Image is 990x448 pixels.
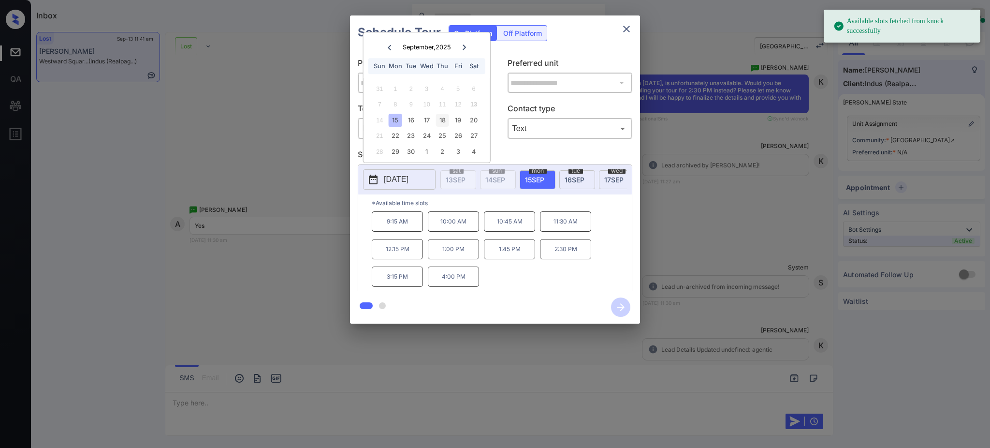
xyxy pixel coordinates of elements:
p: Preferred community [358,57,483,73]
div: Choose Tuesday, September 30th, 2025 [405,145,418,158]
h2: Schedule Tour [350,15,449,49]
div: Not available Tuesday, September 9th, 2025 [405,98,418,111]
p: 12:15 PM [372,239,423,259]
div: Not available Thursday, September 11th, 2025 [436,98,449,111]
button: close [617,19,636,39]
span: mon [529,168,547,174]
div: Not available Sunday, September 7th, 2025 [373,98,386,111]
div: Choose Thursday, October 2nd, 2025 [436,145,449,158]
p: *Available time slots [372,194,632,211]
div: Wed [420,60,433,73]
div: Available slots fetched from knock successfully [833,13,973,40]
p: 2:30 PM [540,239,591,259]
div: Choose Saturday, October 4th, 2025 [467,145,480,158]
div: Choose Wednesday, September 17th, 2025 [420,114,433,127]
div: In Person [360,120,480,136]
p: Select slot [358,149,632,164]
div: Choose Wednesday, September 24th, 2025 [420,129,433,142]
div: Not available Friday, September 5th, 2025 [451,82,465,95]
div: On Platform [449,26,497,41]
div: Fri [451,60,465,73]
div: Choose Monday, September 29th, 2025 [389,145,402,158]
div: Not available Tuesday, September 2nd, 2025 [405,82,418,95]
div: Choose Friday, October 3rd, 2025 [451,145,465,158]
p: 1:00 PM [428,239,479,259]
div: Not available Monday, September 1st, 2025 [389,82,402,95]
p: 1:45 PM [484,239,535,259]
div: date-select [559,170,595,189]
div: Sat [467,60,480,73]
div: Choose Saturday, September 27th, 2025 [467,129,480,142]
p: 10:45 AM [484,211,535,232]
span: 16 SEP [565,176,584,184]
p: Contact type [508,103,633,118]
p: 9:15 AM [372,211,423,232]
div: Not available Sunday, September 14th, 2025 [373,114,386,127]
div: Not available Wednesday, September 10th, 2025 [420,98,433,111]
div: Not available Sunday, September 21st, 2025 [373,129,386,142]
div: Choose Thursday, September 18th, 2025 [436,114,449,127]
p: [DATE] [384,174,408,185]
div: Not available Monday, September 8th, 2025 [389,98,402,111]
div: Mon [389,60,402,73]
p: 11:30 AM [540,211,591,232]
div: Not available Saturday, September 6th, 2025 [467,82,480,95]
span: wed [608,168,626,174]
div: Off Platform [498,26,547,41]
div: month 2025-09 [366,81,487,159]
div: Choose Monday, September 22nd, 2025 [389,129,402,142]
div: Text [510,120,630,136]
div: Not available Thursday, September 4th, 2025 [436,82,449,95]
div: Not available Wednesday, September 3rd, 2025 [420,82,433,95]
span: 15 SEP [525,176,544,184]
div: Choose Friday, September 26th, 2025 [451,129,465,142]
div: Not available Saturday, September 13th, 2025 [467,98,480,111]
p: 3:15 PM [372,267,423,287]
p: 10:00 AM [428,211,479,232]
span: 17 SEP [604,176,624,184]
button: [DATE] [363,169,436,190]
p: 4:00 PM [428,267,479,287]
div: September , 2025 [403,44,451,51]
div: Choose Saturday, September 20th, 2025 [467,114,480,127]
div: Thu [436,60,449,73]
div: date-select [520,170,555,189]
div: Choose Thursday, September 25th, 2025 [436,129,449,142]
div: Choose Wednesday, October 1st, 2025 [420,145,433,158]
span: tue [568,168,583,174]
div: Choose Tuesday, September 16th, 2025 [405,114,418,127]
div: Not available Friday, September 12th, 2025 [451,98,465,111]
div: Tue [405,60,418,73]
div: Sun [373,60,386,73]
p: Preferred unit [508,57,633,73]
div: Choose Tuesday, September 23rd, 2025 [405,129,418,142]
div: Not available Sunday, September 28th, 2025 [373,145,386,158]
p: Tour type [358,103,483,118]
div: date-select [599,170,635,189]
div: Choose Monday, September 15th, 2025 [389,114,402,127]
div: Choose Friday, September 19th, 2025 [451,114,465,127]
div: Not available Sunday, August 31st, 2025 [373,82,386,95]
